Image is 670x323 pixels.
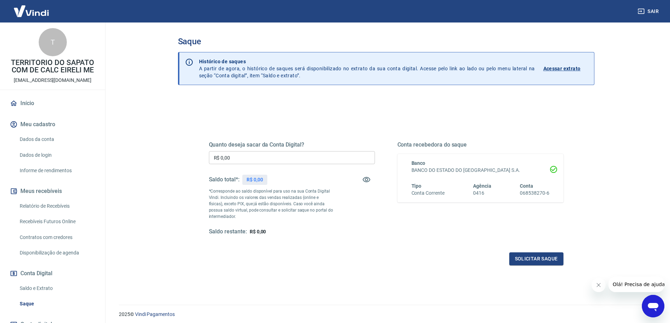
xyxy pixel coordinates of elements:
[135,311,175,317] a: Vindi Pagamentos
[543,65,581,72] p: Acessar extrato
[17,163,97,178] a: Informe de rendimentos
[473,183,491,189] span: Agência
[411,189,445,197] h6: Conta Corrente
[14,77,91,84] p: [EMAIL_ADDRESS][DOMAIN_NAME]
[209,228,247,235] h5: Saldo restante:
[6,59,100,74] p: TERRITORIO DO SAPATO COM DE CALC EIRELI ME
[17,132,97,147] a: Dados da conta
[17,246,97,260] a: Disponibilização de agenda
[17,214,97,229] a: Recebíveis Futuros Online
[8,183,97,199] button: Meus recebíveis
[520,183,533,189] span: Conta
[209,141,375,148] h5: Quanto deseja sacar da Conta Digital?
[119,311,653,318] p: 2025 ©
[636,5,662,18] button: Sair
[8,0,54,22] img: Vindi
[411,183,422,189] span: Tipo
[608,277,664,292] iframe: Mensagem da empresa
[17,230,97,245] a: Contratos com credores
[17,297,97,311] a: Saque
[17,281,97,296] a: Saldo e Extrato
[199,58,535,79] p: A partir de agora, o histórico de saques será disponibilizado no extrato da sua conta digital. Ac...
[8,96,97,111] a: Início
[247,176,263,183] p: R$ 0,00
[397,141,563,148] h5: Conta recebedora do saque
[178,37,594,46] h3: Saque
[473,189,491,197] h6: 0416
[509,252,563,265] button: Solicitar saque
[39,28,67,56] div: T
[592,278,606,292] iframe: Fechar mensagem
[17,148,97,162] a: Dados de login
[17,199,97,213] a: Relatório de Recebíveis
[199,58,535,65] p: Histórico de saques
[209,176,240,183] h5: Saldo total*:
[209,188,333,220] p: *Corresponde ao saldo disponível para uso na sua Conta Digital Vindi. Incluindo os valores das ve...
[4,5,59,11] span: Olá! Precisa de ajuda?
[8,266,97,281] button: Conta Digital
[642,295,664,317] iframe: Botão para abrir a janela de mensagens
[8,117,97,132] button: Meu cadastro
[411,167,549,174] h6: BANCO DO ESTADO DO [GEOGRAPHIC_DATA] S.A.
[411,160,426,166] span: Banco
[543,58,588,79] a: Acessar extrato
[520,189,549,197] h6: 068538270-6
[250,229,266,234] span: R$ 0,00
